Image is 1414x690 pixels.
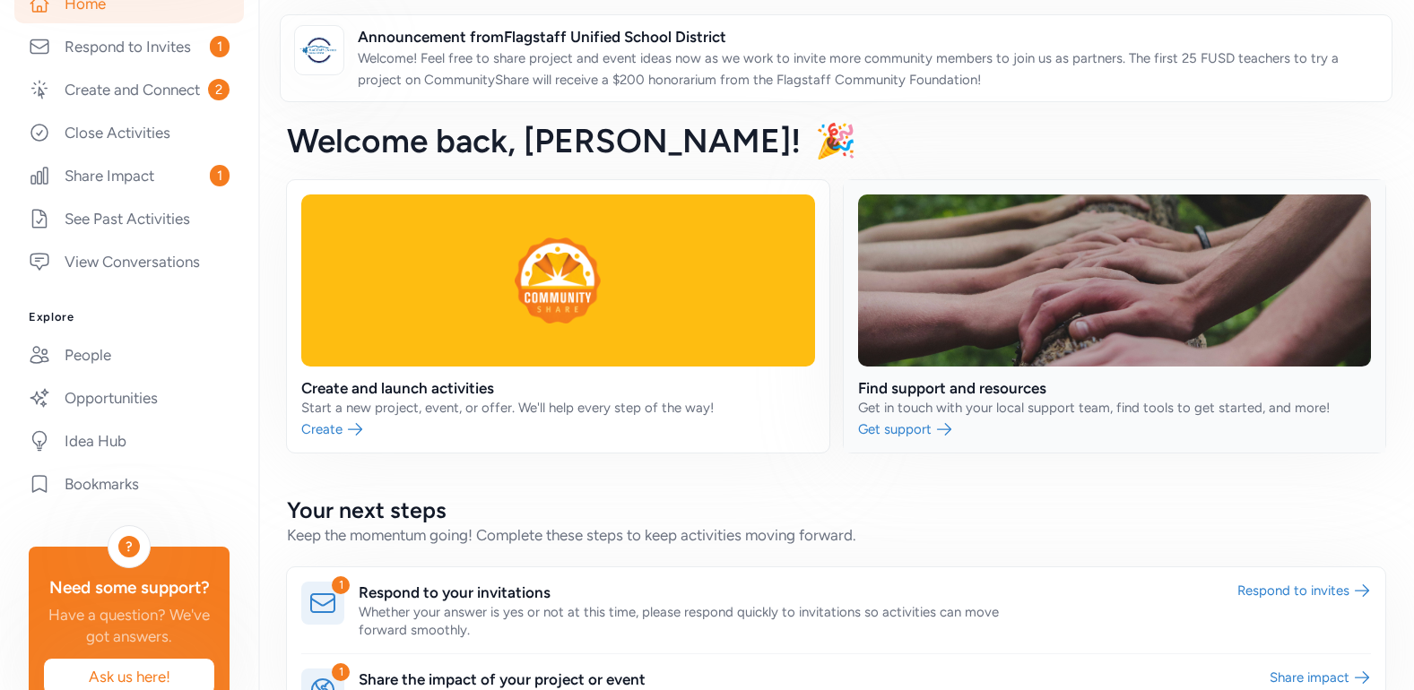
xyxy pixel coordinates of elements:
div: Need some support? [43,575,215,600]
img: logo [299,30,339,70]
span: Help [284,604,313,617]
span: 🎉 [815,121,856,160]
div: Send us a messageWe'll be back online in 3 hours [18,211,341,279]
span: Home [39,604,80,617]
div: 1 [332,663,350,681]
div: Duplicating a project or event [26,339,333,372]
div: ? [118,536,140,557]
a: View Conversations [14,242,244,281]
h2: Your next steps [287,496,1385,524]
a: Create and Connect2 [14,70,244,109]
span: Search for help [37,305,145,323]
a: Bookmarks [14,464,244,504]
p: Welcome! Feel free to share project and event ideas now as we work to invite more community membe... [358,47,1377,91]
div: Close [308,29,341,61]
button: Help [239,559,359,631]
img: Profile image for Luke [36,29,72,65]
span: 1 [210,36,230,57]
div: Keep the momentum going! Complete these steps to keep activities moving forward. [287,524,1385,546]
span: Welcome back , [PERSON_NAME]! [287,121,801,160]
a: Close Activities [14,113,244,152]
a: Respond to Invites1 [14,27,244,66]
div: Have a question? We've got answers. [43,604,215,647]
button: Messages [119,559,239,631]
div: 1 [332,576,350,594]
a: Idea Hub [14,421,244,461]
a: Opportunities [14,378,244,418]
span: 1 [210,165,230,186]
div: We'll be back online in 3 hours [37,245,299,263]
p: How can we help? [36,158,323,188]
button: Search for help [26,296,333,332]
a: Share Impact1 [14,156,244,195]
h3: Explore [29,310,230,324]
span: Messages [149,604,211,617]
span: Ask us here! [58,666,200,687]
span: Announcement from Flagstaff Unified School District [358,26,1377,47]
p: Hi [PERSON_NAME] [36,127,323,158]
div: Send us a message [37,226,299,245]
span: 2 [208,79,230,100]
a: See Past Activities [14,199,244,238]
div: Duplicating a project or event [37,346,300,365]
a: People [14,335,244,375]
